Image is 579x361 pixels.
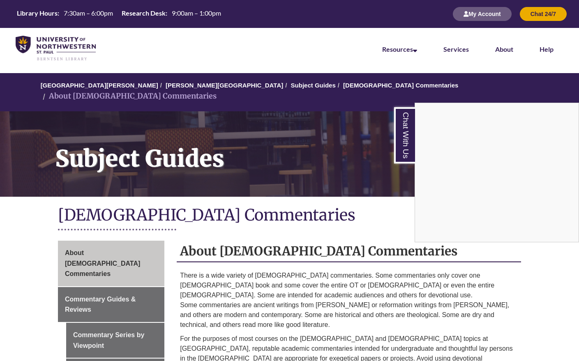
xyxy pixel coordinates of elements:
a: Resources [382,45,417,53]
iframe: Chat Widget [415,103,579,242]
div: Chat With Us [415,103,579,242]
a: Services [443,45,469,53]
img: UNWSP Library Logo [16,36,96,61]
a: Chat With Us [394,107,415,163]
a: Help [540,45,554,53]
a: About [495,45,513,53]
